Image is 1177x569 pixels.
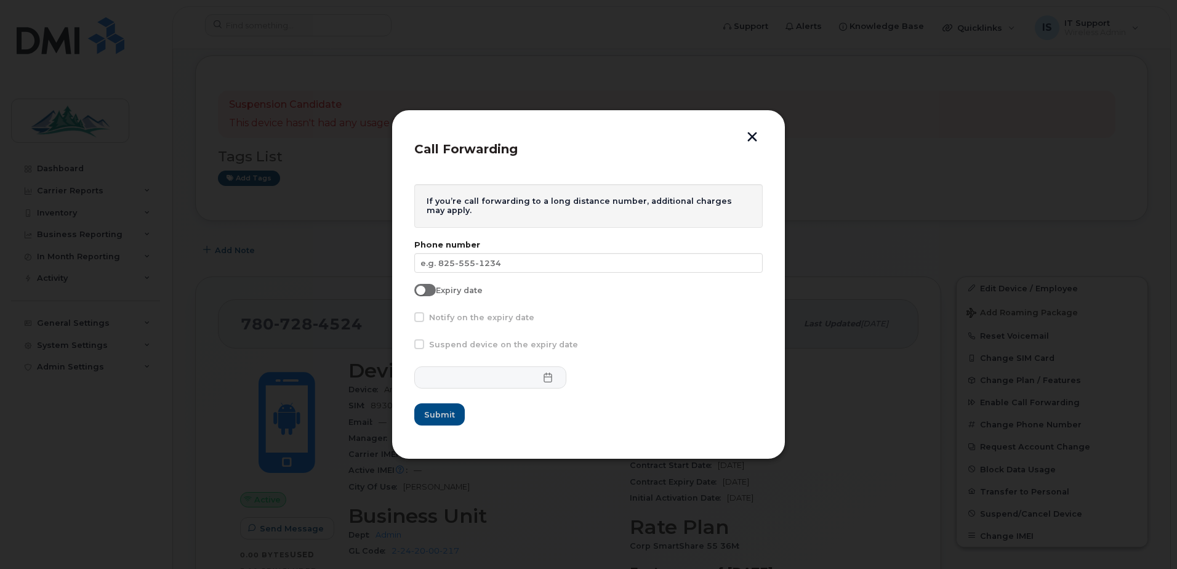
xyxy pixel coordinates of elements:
input: e.g. 825-555-1234 [414,253,763,273]
span: Call Forwarding [414,142,518,156]
button: Submit [414,403,465,426]
span: Expiry date [436,286,483,295]
span: Submit [424,409,455,421]
input: Expiry date [414,284,424,294]
label: Phone number [414,240,763,249]
div: If you’re call forwarding to a long distance number, additional charges may apply. [414,184,763,228]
